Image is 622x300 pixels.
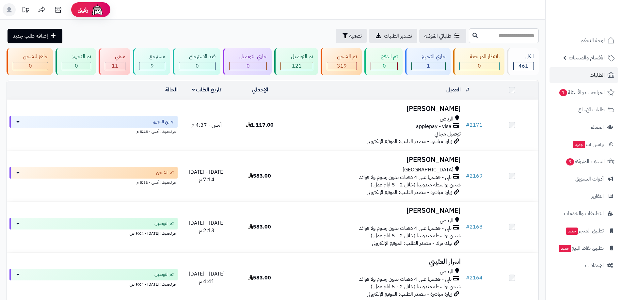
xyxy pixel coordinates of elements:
span: السلات المتروكة [566,157,605,166]
span: الرياض [440,217,454,225]
span: جاري التجهيز [152,118,174,125]
button: تصفية [336,29,367,43]
span: 0 [383,62,386,70]
div: ملغي [105,53,125,60]
span: الرياض [440,115,454,123]
span: جديد [573,141,585,148]
div: بانتظار المراجعة [459,53,499,60]
span: طلباتي المُوكلة [424,32,451,40]
span: تطبيق نقاط البيع [558,244,604,253]
a: جاهز للشحن 0 [5,48,54,75]
span: تم الشحن [156,169,174,176]
a: إضافة طلب جديد [8,29,62,43]
a: تم التجهيز 0 [54,48,97,75]
span: أمس - 4:37 م [191,121,222,129]
a: المراجعات والأسئلة1 [550,85,618,100]
span: شحن بواسطة مندوبينا (خلال 2 - 5 ايام عمل ) [371,181,461,189]
div: 0 [62,62,90,70]
a: تصدير الطلبات [369,29,417,43]
span: تيك توك - مصدر الطلب: الموقع الإلكتروني [372,239,452,247]
span: 1,117.00 [246,121,274,129]
div: تم الشحن [327,53,357,60]
div: اخر تحديث: أمس - 5:45 م [9,128,178,134]
div: تم التجهيز [62,53,91,60]
span: الطلبات [590,71,605,80]
a: أدوات التسويق [550,171,618,187]
h3: [PERSON_NAME] [289,105,461,113]
span: [DATE] - [DATE] 4:41 م [189,270,225,285]
span: 0 [247,62,250,70]
span: 0 [196,62,199,70]
span: طلبات الإرجاع [578,105,605,114]
h3: [PERSON_NAME] [289,207,461,214]
div: 1 [412,62,445,70]
div: تم الدفع [371,53,397,60]
div: 0 [460,62,499,70]
div: اخر تحديث: [DATE] - 9:04 ص [9,280,178,287]
span: الأقسام والمنتجات [569,53,605,62]
span: شحن بواسطة مندوبينا (خلال 2 - 5 ايام عمل ) [371,232,461,240]
a: تاريخ الطلب [192,86,222,94]
span: 11 [112,62,118,70]
a: تم الدفع 0 [363,48,404,75]
h3: اسرار العتيبي [289,258,461,265]
div: 9 [139,62,165,70]
a: العميل [446,86,461,94]
a: التطبيقات والخدمات [550,206,618,221]
span: زيارة مباشرة - مصدر الطلب: الموقع الإلكتروني [367,290,452,298]
span: 583.00 [248,172,271,180]
div: اخر تحديث: أمس - 5:53 م [9,179,178,185]
span: جديد [559,245,571,252]
a: العملاء [550,119,618,135]
a: تم التوصيل 121 [273,48,319,75]
span: أدوات التسويق [575,174,604,183]
span: 121 [292,62,302,70]
span: تابي - قسّمها على 4 دفعات بدون رسوم ولا فوائد [359,276,452,283]
span: # [466,274,470,282]
span: التطبيقات والخدمات [564,209,604,218]
span: [GEOGRAPHIC_DATA] [403,166,454,174]
span: العملاء [591,122,604,132]
span: 0 [75,62,78,70]
span: تم التوصيل [154,220,174,227]
span: التقارير [591,192,604,201]
span: تم التوصيل [154,271,174,278]
span: زيارة مباشرة - مصدر الطلب: الموقع الإلكتروني [367,188,452,196]
div: 11 [105,62,125,70]
span: تصفية [349,32,362,40]
span: 583.00 [248,223,271,231]
div: 121 [281,62,312,70]
a: #2171 [466,121,483,129]
div: تم التوصيل [280,53,313,60]
a: السلات المتروكة9 [550,154,618,169]
a: تم الشحن 319 [319,48,363,75]
div: 0 [371,62,397,70]
span: 9 [566,158,574,166]
a: # [466,86,469,94]
a: تحديثات المنصة [17,3,34,18]
span: 583.00 [248,274,271,282]
div: 0 [179,62,215,70]
div: اخر تحديث: [DATE] - 9:04 ص [9,229,178,236]
span: زيارة مباشرة - مصدر الطلب: الموقع الإلكتروني [367,137,452,145]
span: تابي - قسّمها على 4 دفعات بدون رسوم ولا فوائد [359,225,452,232]
div: 0 [13,62,48,70]
span: 0 [478,62,481,70]
span: # [466,223,470,231]
a: طلبات الإرجاع [550,102,618,118]
div: 319 [327,62,357,70]
span: المراجعات والأسئلة [559,88,605,97]
a: الكل461 [506,48,540,75]
a: تطبيق المتجرجديد [550,223,618,239]
span: لوحة التحكم [581,36,605,45]
span: تطبيق المتجر [565,226,604,235]
div: قيد الاسترجاع [179,53,215,60]
span: [DATE] - [DATE] 2:13 م [189,219,225,234]
span: applepay - visa [416,123,452,130]
span: # [466,121,470,129]
img: logo-2.png [578,6,616,19]
a: مسترجع 9 [132,48,171,75]
a: الإعدادات [550,258,618,273]
span: 0 [29,62,32,70]
div: 0 [230,62,266,70]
